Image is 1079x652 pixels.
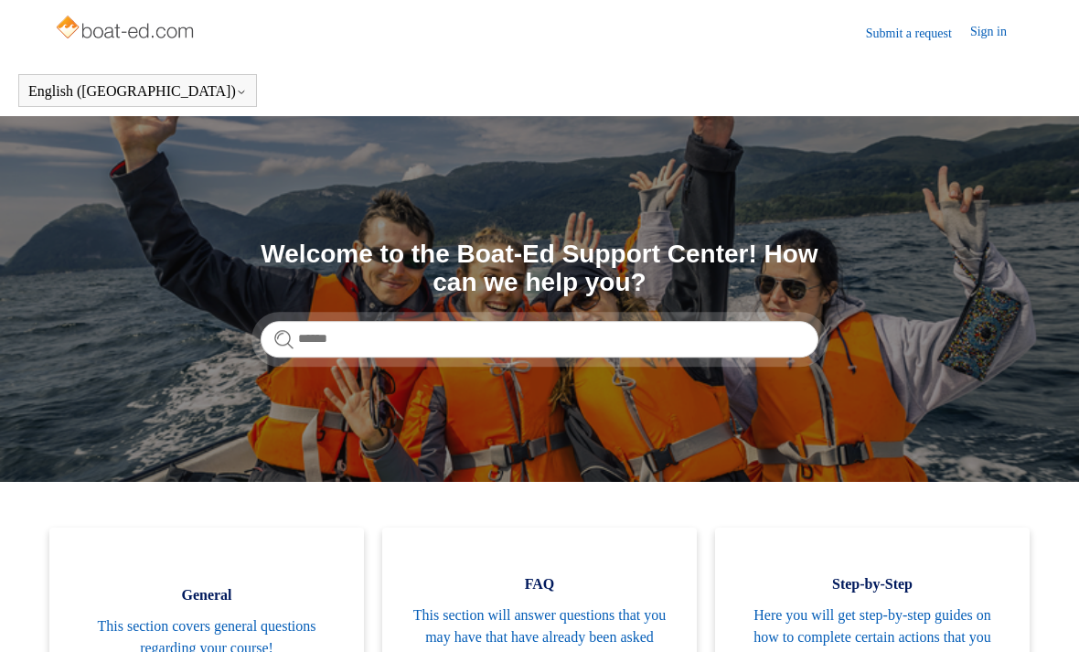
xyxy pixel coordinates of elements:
[77,584,337,606] span: General
[261,240,818,297] h1: Welcome to the Boat-Ed Support Center! How can we help you?
[261,321,818,358] input: Search
[28,83,247,100] button: English ([GEOGRAPHIC_DATA])
[866,24,970,43] a: Submit a request
[1018,591,1065,638] div: Live chat
[970,22,1025,44] a: Sign in
[54,11,199,48] img: Boat-Ed Help Center home page
[410,573,669,595] span: FAQ
[742,573,1002,595] span: Step-by-Step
